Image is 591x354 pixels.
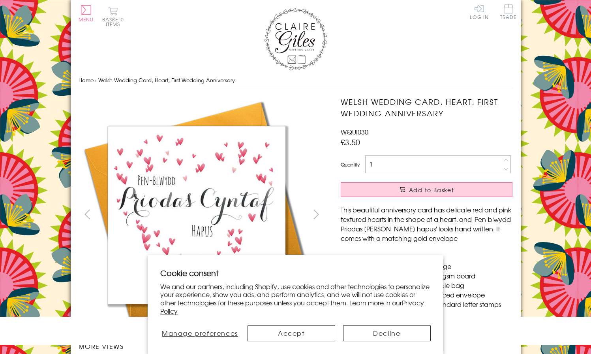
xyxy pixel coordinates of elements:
span: WQUI030 [341,127,368,136]
nav: breadcrumbs [79,72,513,89]
li: Dimensions: 150mm x 150mm [349,252,512,261]
span: Manage preferences [162,328,238,338]
span: 0 items [106,16,124,28]
a: Privacy Policy [160,298,424,316]
button: Manage preferences [160,325,239,341]
span: › [95,76,97,84]
button: Add to Basket [341,182,512,197]
span: £3.50 [341,136,360,148]
button: next [307,205,325,223]
img: Claire Giles Greetings Cards [264,8,327,70]
label: Quantity [341,161,360,168]
button: Basket0 items [102,6,124,27]
button: Decline [343,325,431,341]
h3: More views [79,341,325,351]
span: Add to Basket [409,186,454,194]
img: Welsh Wedding Card, Heart, First Wedding Anniversary [79,96,315,333]
button: Accept [248,325,335,341]
p: This beautiful anniversary card has delicate red and pink textured hearts in the shape of a heart... [341,205,512,243]
span: Trade [500,4,517,19]
a: Home [79,76,94,84]
button: prev [79,205,96,223]
a: Log In [470,4,489,19]
button: Menu [79,5,94,22]
span: Welsh Wedding Card, Heart, First Wedding Anniversary [98,76,235,84]
span: Menu [79,16,94,23]
p: We and our partners, including Shopify, use cookies and other technologies to personalize your ex... [160,282,431,315]
h2: Cookie consent [160,267,431,278]
h1: Welsh Wedding Card, Heart, First Wedding Anniversary [341,96,512,119]
a: Trade [500,4,517,21]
